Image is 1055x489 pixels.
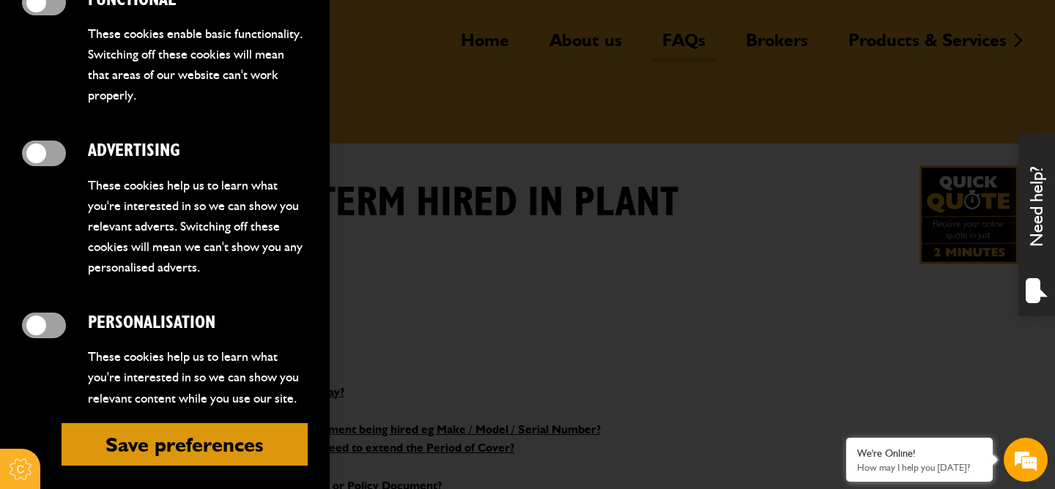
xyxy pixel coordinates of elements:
h2: Personalisation [88,313,308,334]
p: How may I help you today? [857,462,982,473]
p: These cookies enable basic functionality. Switching off these cookies will mean that areas of our... [88,23,308,106]
button: Save preferences [62,423,308,466]
p: These cookies help us to learn what you're interested in so we can show you relevant content whil... [88,346,308,408]
div: We're Online! [857,447,982,460]
div: Need help? [1018,133,1055,316]
p: These cookies help us to learn what you're interested in so we can show you relevant adverts. Swi... [88,175,308,278]
h2: Advertising [88,141,308,162]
